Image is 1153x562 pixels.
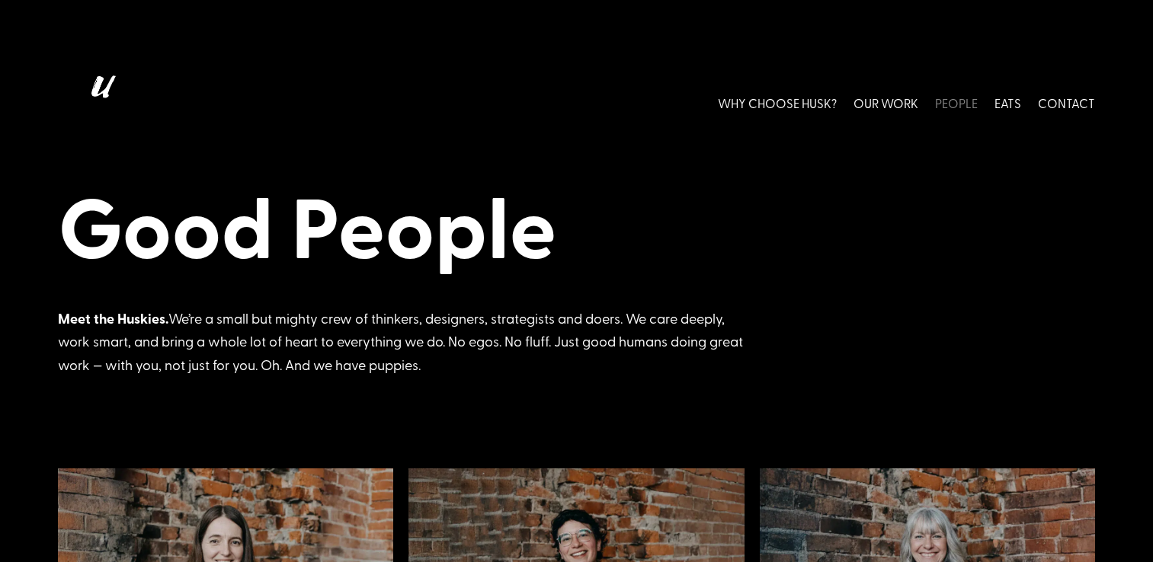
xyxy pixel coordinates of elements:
a: EATS [994,69,1021,137]
a: OUR WORK [854,69,918,137]
strong: Meet the Huskies. [58,308,168,328]
a: PEOPLE [935,69,978,137]
div: We’re a small but mighty crew of thinkers, designers, strategists and doers. We care deeply, work... [58,307,744,377]
a: WHY CHOOSE HUSK? [718,69,837,137]
a: CONTACT [1038,69,1095,137]
h1: Good People [58,175,1096,283]
img: Husk logo [58,69,142,137]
